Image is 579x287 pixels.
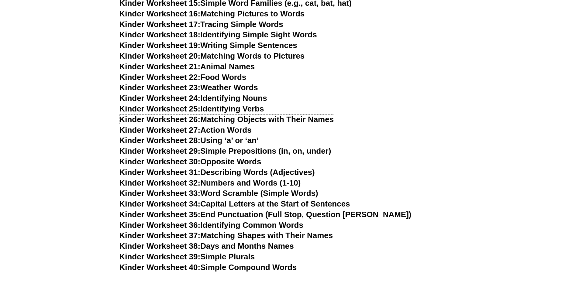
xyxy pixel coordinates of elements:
a: Kinder Worksheet 35:End Punctuation (Full Stop, Question [PERSON_NAME]) [119,210,412,219]
a: Kinder Worksheet 22:Food Words [119,73,246,82]
a: Kinder Worksheet 40:Simple Compound Words [119,263,297,272]
a: Kinder Worksheet 24:Identifying Nouns [119,94,267,103]
a: Kinder Worksheet 37:Matching Shapes with Their Names [119,231,333,240]
a: Kinder Worksheet 26:Matching Objects with Their Names [119,115,334,124]
span: Kinder Worksheet 30: [119,157,201,166]
a: Kinder Worksheet 31:Describing Words (Adjectives) [119,168,315,177]
span: Kinder Worksheet 32: [119,178,201,187]
a: Kinder Worksheet 28:Using ‘a’ or ‘an’ [119,136,259,145]
span: Kinder Worksheet 20: [119,51,201,60]
span: Kinder Worksheet 38: [119,241,201,251]
span: Kinder Worksheet 34: [119,199,201,208]
a: Kinder Worksheet 17:Tracing Simple Words [119,20,283,29]
a: Kinder Worksheet 29:Simple Prepositions (in, on, under) [119,146,331,155]
span: Kinder Worksheet 26: [119,115,201,124]
span: Kinder Worksheet 21: [119,62,201,71]
a: Kinder Worksheet 19:Writing Simple Sentences [119,41,297,50]
span: Kinder Worksheet 17: [119,20,201,29]
span: Kinder Worksheet 25: [119,104,201,113]
span: Kinder Worksheet 33: [119,189,201,198]
a: Kinder Worksheet 30:Opposite Words [119,157,261,166]
a: Kinder Worksheet 21:Animal Names [119,62,255,71]
a: Kinder Worksheet 32:Numbers and Words (1-10) [119,178,301,187]
a: Kinder Worksheet 23:Weather Words [119,83,258,92]
a: Kinder Worksheet 39:Simple Plurals [119,252,255,261]
a: Kinder Worksheet 27:Action Words [119,125,252,135]
span: Kinder Worksheet 27: [119,125,201,135]
a: Kinder Worksheet 36:Identifying Common Words [119,220,303,230]
iframe: Chat Widget [478,218,579,287]
a: Kinder Worksheet 16:Matching Pictures to Words [119,9,305,18]
span: Kinder Worksheet 18: [119,30,201,39]
span: Kinder Worksheet 24: [119,94,201,103]
a: Kinder Worksheet 20:Matching Words to Pictures [119,51,305,60]
span: Kinder Worksheet 31: [119,168,201,177]
a: Kinder Worksheet 38:Days and Months Names [119,241,294,251]
span: Kinder Worksheet 40: [119,263,201,272]
span: Kinder Worksheet 28: [119,136,201,145]
span: Kinder Worksheet 35: [119,210,201,219]
a: Kinder Worksheet 25:Identifying Verbs [119,104,264,113]
span: Kinder Worksheet 29: [119,146,201,155]
a: Kinder Worksheet 18:Identifying Simple Sight Words [119,30,317,39]
span: Kinder Worksheet 16: [119,9,201,18]
span: Kinder Worksheet 23: [119,83,201,92]
a: Kinder Worksheet 33:Word Scramble (Simple Words) [119,189,318,198]
span: Kinder Worksheet 39: [119,252,201,261]
span: Kinder Worksheet 19: [119,41,201,50]
span: Kinder Worksheet 37: [119,231,201,240]
span: Kinder Worksheet 36: [119,220,201,230]
span: Kinder Worksheet 22: [119,73,201,82]
a: Kinder Worksheet 34:Capital Letters at the Start of Sentences [119,199,350,208]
